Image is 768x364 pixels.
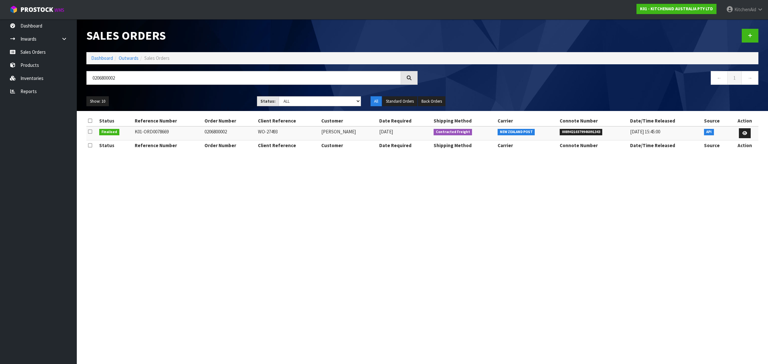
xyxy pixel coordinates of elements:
button: Back Orders [418,96,445,107]
th: Shipping Method [432,116,496,126]
th: Shipping Method [432,140,496,150]
nav: Page navigation [427,71,758,87]
strong: K01 - KITCHENAID AUSTRALIA PTY LTD [640,6,713,12]
th: Date/Time Released [628,140,702,150]
span: Finalised [99,129,119,135]
th: Status [98,116,133,126]
th: Customer [320,116,378,126]
span: NEW ZEALAND POST [498,129,535,135]
img: cube-alt.png [10,5,18,13]
th: Status [98,140,133,150]
th: Connote Number [558,140,628,150]
span: Contracted Freight [434,129,472,135]
span: [DATE] 15:45:00 [630,129,660,135]
strong: Status: [260,99,276,104]
a: Dashboard [91,55,113,61]
span: [DATE] [379,129,393,135]
th: Action [732,116,758,126]
span: API [704,129,714,135]
small: WMS [54,7,64,13]
a: ← [711,71,728,85]
button: Show: 10 [86,96,109,107]
th: Source [702,116,731,126]
th: Connote Number [558,116,628,126]
th: Source [702,140,731,150]
th: Date Required [378,140,432,150]
th: Reference Number [133,140,203,150]
td: 0206800002 [203,126,256,140]
th: Date/Time Released [628,116,702,126]
th: Date Required [378,116,432,126]
span: Sales Orders [144,55,170,61]
a: → [741,71,758,85]
td: [PERSON_NAME] [320,126,378,140]
a: Outwards [119,55,139,61]
a: 1 [727,71,742,85]
span: KitchenAid [734,6,756,12]
th: Carrier [496,116,558,126]
th: Client Reference [256,116,320,126]
h1: Sales Orders [86,29,418,42]
button: Standard Orders [382,96,417,107]
th: Customer [320,140,378,150]
th: Carrier [496,140,558,150]
td: K01-ORD0078669 [133,126,203,140]
th: Action [732,140,758,150]
th: Client Reference [256,140,320,150]
th: Order Number [203,140,256,150]
th: Reference Number [133,116,203,126]
button: All [371,96,382,107]
input: Search sales orders [86,71,401,85]
span: ProStock [20,5,53,14]
th: Order Number [203,116,256,126]
span: 00894210379946091343 [560,129,603,135]
td: WO-27493 [256,126,320,140]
